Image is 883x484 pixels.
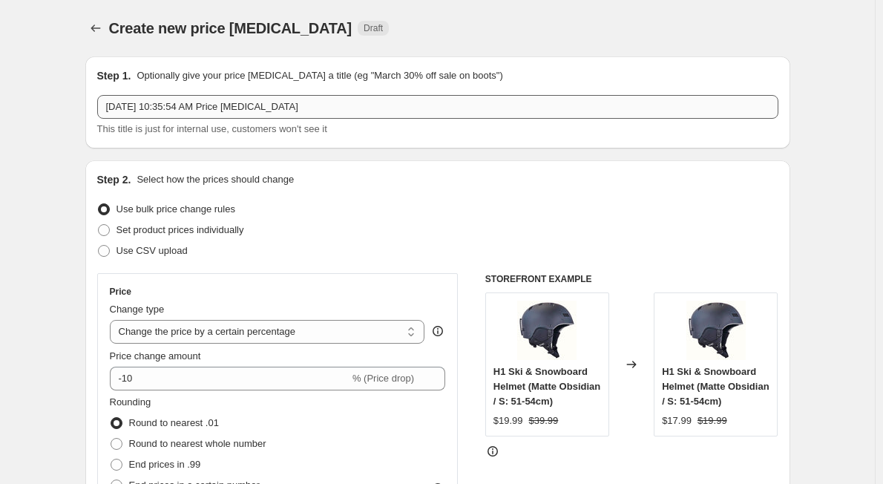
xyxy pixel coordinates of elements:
[364,22,383,34] span: Draft
[493,413,523,428] div: $19.99
[137,172,294,187] p: Select how the prices should change
[97,123,327,134] span: This title is just for internal use, customers won't see it
[352,373,414,384] span: % (Price drop)
[137,68,502,83] p: Optionally give your price [MEDICAL_DATA] a title (eg "March 30% off sale on boots")
[109,20,352,36] span: Create new price [MEDICAL_DATA]
[97,95,778,119] input: 30% off holiday sale
[110,350,201,362] span: Price change amount
[662,366,769,407] span: H1 Ski & Snowboard Helmet (Matte Obsidian / S: 51-54cm)
[129,417,219,428] span: Round to nearest .01
[116,245,188,256] span: Use CSV upload
[129,459,201,470] span: End prices in .99
[97,68,131,83] h2: Step 1.
[517,301,577,360] img: Levels1_80x.jpg
[110,396,151,408] span: Rounding
[110,286,131,298] h3: Price
[110,304,165,315] span: Change type
[116,224,244,235] span: Set product prices individually
[116,203,235,215] span: Use bulk price change rules
[493,366,600,407] span: H1 Ski & Snowboard Helmet (Matte Obsidian / S: 51-54cm)
[529,413,559,428] strike: $39.99
[85,18,106,39] button: Price change jobs
[110,367,349,390] input: -15
[662,413,692,428] div: $17.99
[697,413,727,428] strike: $19.99
[97,172,131,187] h2: Step 2.
[430,324,445,339] div: help
[686,301,746,360] img: Levels1_80x.jpg
[485,273,778,285] h6: STOREFRONT EXAMPLE
[129,438,266,449] span: Round to nearest whole number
